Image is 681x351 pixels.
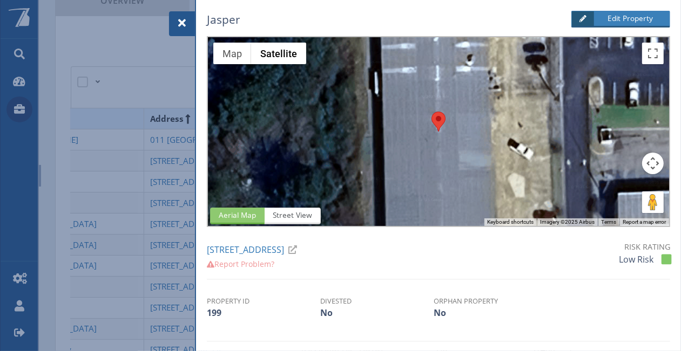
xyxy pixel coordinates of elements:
th: Divested [320,296,434,306]
span: Imagery ©2025 Airbus [540,219,595,225]
span: Aerial Map [210,208,265,224]
button: Map camera controls [642,153,664,174]
th: Orphan Property [434,296,547,306]
button: Show street map [213,43,251,64]
button: Drag Pegman onto the map to open Street View [642,191,664,213]
a: Terms (opens in new tab) [601,219,616,225]
button: Toggle fullscreen view [642,43,664,64]
span: Edit Property [595,13,662,24]
span: No [320,307,333,319]
h5: Jasper [207,11,511,28]
span: 199 [207,307,221,319]
a: Report a map error [623,219,666,225]
span: No [434,307,446,319]
a: Report Problem? [207,259,274,269]
a: Edit Property [571,11,670,27]
a: [STREET_ADDRESS] [207,244,301,256]
button: Show satellite imagery [251,43,306,64]
button: Keyboard shortcuts [487,218,534,226]
span: Street View [264,208,321,224]
span: Low Risk [619,253,653,265]
div: Risk Rating [604,241,670,253]
th: Property ID [207,296,320,306]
